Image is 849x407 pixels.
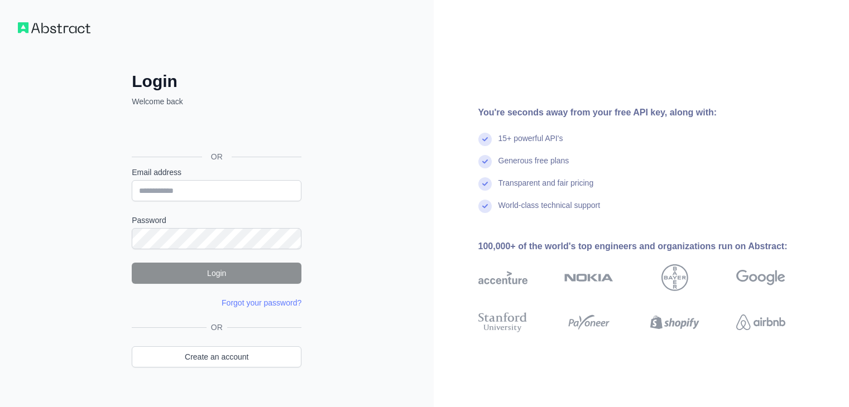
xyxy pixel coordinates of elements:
[498,200,601,222] div: World-class technical support
[478,177,492,191] img: check mark
[478,310,527,335] img: stanford university
[207,322,227,333] span: OR
[498,155,569,177] div: Generous free plans
[478,106,821,119] div: You're seconds away from your free API key, along with:
[132,215,301,226] label: Password
[132,346,301,367] a: Create an account
[18,22,90,33] img: Workflow
[478,155,492,168] img: check mark
[650,310,699,335] img: shopify
[202,151,232,162] span: OR
[132,96,301,107] p: Welcome back
[132,263,301,284] button: Login
[132,71,301,91] h2: Login
[478,264,527,291] img: accenture
[498,133,563,155] div: 15+ powerful API's
[661,264,688,291] img: bayer
[222,298,301,307] a: Forgot your password?
[478,240,821,253] div: 100,000+ of the world's top engineers and organizations run on Abstract:
[736,310,785,335] img: airbnb
[498,177,594,200] div: Transparent and fair pricing
[736,264,785,291] img: google
[478,200,492,213] img: check mark
[478,133,492,146] img: check mark
[132,167,301,178] label: Email address
[126,119,305,144] iframe: Sign in with Google Button
[564,264,613,291] img: nokia
[564,310,613,335] img: payoneer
